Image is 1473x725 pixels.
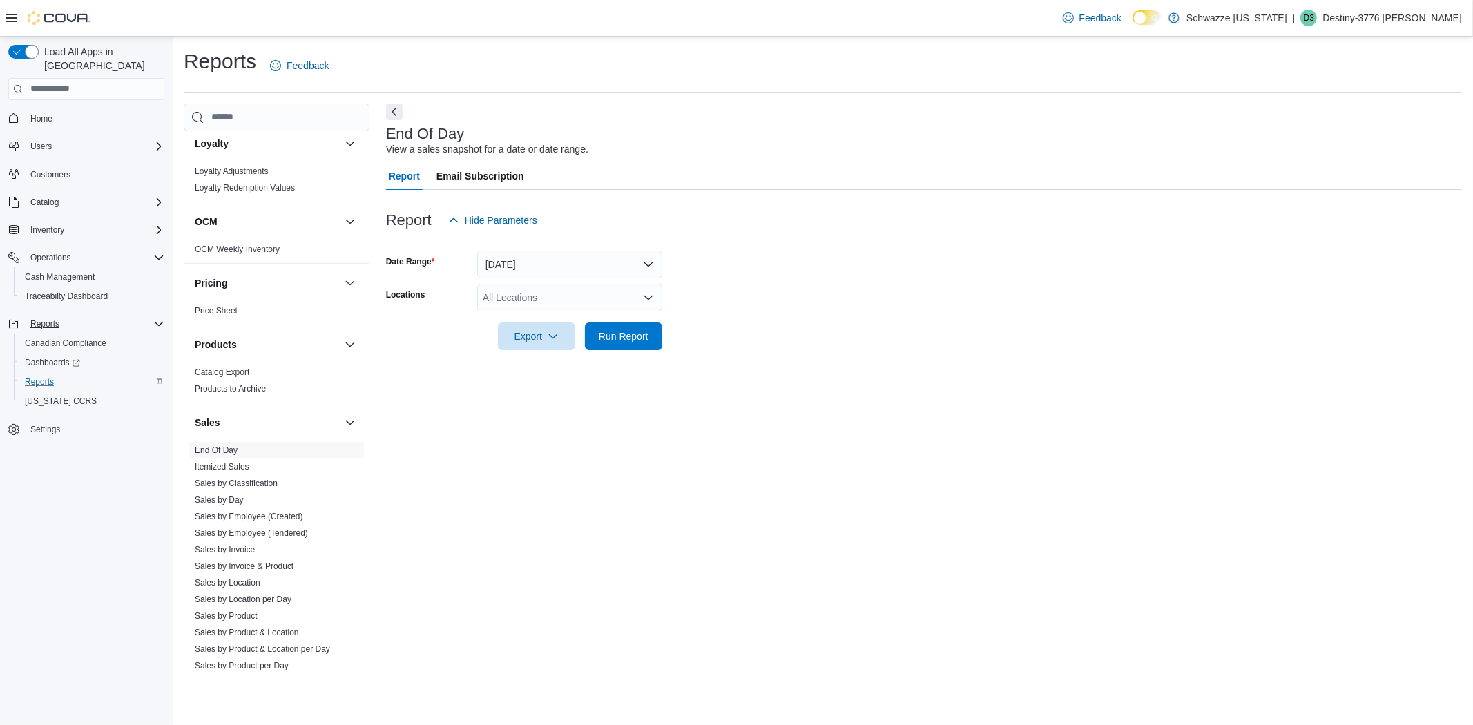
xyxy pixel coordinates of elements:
span: Sales by Invoice & Product [195,561,293,572]
a: OCM Weekly Inventory [195,244,280,254]
span: OCM Weekly Inventory [195,244,280,255]
button: Run Report [585,322,662,350]
a: Dashboards [14,353,170,372]
button: Loyalty [342,135,358,152]
a: Settings [25,421,66,438]
button: Open list of options [643,292,654,303]
span: Traceabilty Dashboard [19,288,164,304]
button: Operations [3,248,170,267]
span: Customers [25,166,164,183]
h3: End Of Day [386,126,465,142]
a: Dashboards [19,354,86,371]
a: [US_STATE] CCRS [19,393,102,409]
span: Sales by Location per Day [195,594,291,605]
span: Customers [30,169,70,180]
span: Products to Archive [195,383,266,394]
a: Reports [19,374,59,390]
a: Sales by Invoice & Product [195,561,293,571]
h3: Sales [195,416,220,429]
p: Destiny-3776 [PERSON_NAME] [1322,10,1462,26]
img: Cova [28,11,90,25]
a: Sales by Employee (Created) [195,512,303,521]
h3: OCM [195,215,218,229]
button: Catalog [3,193,170,212]
span: Sales by Employee (Created) [195,511,303,522]
span: Inventory [25,222,164,238]
a: Loyalty Redemption Values [195,183,295,193]
span: Cash Management [19,269,164,285]
span: Sales by Employee (Tendered) [195,528,308,539]
span: Settings [25,420,164,438]
button: Products [342,336,358,353]
a: Sales by Day [195,495,244,505]
button: Users [25,138,57,155]
span: Feedback [1079,11,1121,25]
button: Export [498,322,575,350]
button: Pricing [195,276,339,290]
span: Dashboards [19,354,164,371]
a: Home [25,110,58,127]
span: D3 [1304,10,1314,26]
nav: Complex example [8,103,164,476]
span: Dashboards [25,357,80,368]
span: Loyalty Redemption Values [195,182,295,193]
h3: Loyalty [195,137,229,151]
span: Feedback [287,59,329,72]
span: Settings [30,424,60,435]
button: Reports [25,316,65,332]
button: Traceabilty Dashboard [14,287,170,306]
span: Sales by Invoice [195,544,255,555]
span: Email Subscription [436,162,524,190]
span: Sales by Day [195,494,244,505]
a: Sales by Product per Day [195,661,289,670]
span: Sales by Location [195,577,260,588]
button: Hide Parameters [443,206,543,234]
span: Run Report [599,329,648,343]
a: Sales by Invoice [195,545,255,554]
span: Loyalty Adjustments [195,166,269,177]
button: Catalog [25,194,64,211]
span: End Of Day [195,445,238,456]
button: Pricing [342,275,358,291]
span: Inventory [30,224,64,235]
span: Washington CCRS [19,393,164,409]
button: Inventory [25,222,70,238]
a: Sales by Employee (Tendered) [195,528,308,538]
button: Canadian Compliance [14,333,170,353]
span: Sales by Classification [195,478,278,489]
div: Destiny-3776 Herrera [1300,10,1317,26]
button: Loyalty [195,137,339,151]
a: Customers [25,166,76,183]
button: Users [3,137,170,156]
a: Sales by Location per Day [195,594,291,604]
button: OCM [195,215,339,229]
a: Loyalty Adjustments [195,166,269,176]
span: Reports [25,316,164,332]
a: Sales by Product & Location per Day [195,644,330,654]
div: Sales [184,442,369,679]
span: Canadian Compliance [25,338,106,349]
span: Report [389,162,420,190]
span: Catalog [25,194,164,211]
h1: Reports [184,48,256,75]
button: Home [3,108,170,128]
span: Catalog Export [195,367,249,378]
div: OCM [184,241,369,263]
span: Canadian Compliance [19,335,164,351]
a: Price Sheet [195,306,238,316]
a: Traceabilty Dashboard [19,288,113,304]
h3: Report [386,212,432,229]
span: Sales by Product & Location per Day [195,644,330,655]
h3: Pricing [195,276,227,290]
button: Settings [3,419,170,439]
div: View a sales snapshot for a date or date range. [386,142,588,157]
span: Cash Management [25,271,95,282]
div: Products [184,364,369,403]
span: Price Sheet [195,305,238,316]
p: Schwazze [US_STATE] [1186,10,1287,26]
a: Sales by Product & Location [195,628,299,637]
p: | [1293,10,1296,26]
input: Dark Mode [1133,10,1162,25]
button: [US_STATE] CCRS [14,391,170,411]
span: Home [25,110,164,127]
